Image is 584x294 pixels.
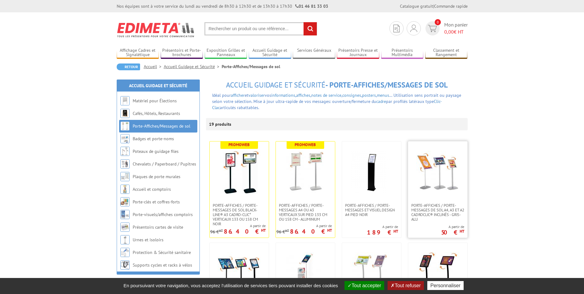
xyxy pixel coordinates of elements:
p: 19 produits [209,118,232,130]
p: 189 € [367,231,398,234]
a: Accueil [144,64,164,69]
a: Plaques de porte murales [133,174,180,179]
img: Porte-affiches / Porte-messages de sol A4, A3 et A2 CadroClic® inclinés - Gris-alu [416,151,459,194]
img: Porte-visuels/affiches comptoirs [120,210,130,219]
img: devis rapide [428,25,437,32]
b: Promoweb [295,142,316,147]
sup: HT [460,229,464,234]
span: Porte-affiches / Porte-messages de sol Black-Line® A3 Cadro-Clic° Verticaux 133 ou 158 cm noir [213,203,266,226]
img: Porte-clés et coffres-forts [120,197,130,206]
a: Porte-visuels/affiches comptoirs [133,212,193,217]
a: informations [271,92,295,98]
img: Porte-Affiches/Messages de sol [120,121,130,131]
a: Clic-Clac [212,99,442,110]
input: Rechercher un produit ou une référence... [204,22,317,35]
a: Porte-affiches / Porte-messages A4 ou A3 Verticaux sur pied 133 cm ou 158 cm - Aluminium [276,203,335,222]
a: Urnes et isoloirs [133,237,163,243]
a: Accueil Guidage et Sécurité [249,48,291,58]
a: Accueil Guidage et Sécurité [164,64,222,69]
a: Porte-affiches / Porte-messages et Visuel Design A4 pied noir [342,203,401,217]
a: Cafés, Hôtels, Restaurants [133,111,180,116]
span: Porte-affiches / Porte-messages A4 ou A3 Verticaux sur pied 133 cm ou 158 cm - Aluminium [279,203,332,222]
a: Supports cycles et racks à vélos [133,262,192,268]
img: devis rapide [393,25,400,32]
img: Badges et porte-noms [120,134,130,143]
img: Protection & Sécurité sanitaire [120,248,130,257]
p: 86.40 € [224,230,266,233]
img: Présentoirs cartes de visite [120,223,130,232]
div: Nos équipes sont à votre service du lundi au vendredi de 8h30 à 12h30 et de 13h30 à 17h30 [117,3,328,9]
a: posters [362,92,376,98]
a: Porte-Affiches/Messages de sol [133,123,190,129]
a: Porte-clés et coffres-forts [133,199,180,205]
sup: HT [285,228,289,233]
font: Idéal pour [212,92,231,98]
img: Porte-affiches / Porte-messages de sol Black-Line® A3 Cadro-Clic° Verticaux 133 ou 158 cm noir [218,151,261,194]
p: 50 € [441,231,464,234]
a: Catalogue gratuit [400,3,433,9]
a: notes de service [311,92,341,98]
img: Supports cycles et racks à vélos [120,260,130,270]
p: 96 € [210,230,223,234]
img: Plaques de porte murales [120,172,130,181]
a: Exposition Grilles et Panneaux [205,48,247,58]
a: Affichage Cadres et Signalétique [117,48,159,58]
div: | [400,3,468,9]
input: rechercher [304,22,317,35]
sup: HT [327,228,332,233]
img: Chevalets / Paperboard / Pupitres [120,159,130,169]
a: cadre [376,99,386,104]
span: € HT [444,28,468,35]
h1: - Porte-Affiches/Messages de sol [206,81,468,89]
li: Porte-Affiches/Messages de sol [222,63,280,70]
a: Présentoirs Multimédia [381,48,424,58]
strong: 01 46 81 33 03 [295,3,328,9]
a: Badges et porte-noms [133,136,174,141]
span: Porte-affiches / Porte-messages de sol A4, A3 et A2 CadroClic® inclinés - Gris-alu [411,203,464,222]
a: Poteaux de guidage files [133,149,179,154]
span: Mon panier [444,21,468,35]
a: consignes [342,92,361,98]
a: Services Généraux [293,48,335,58]
a: Porte-affiches / Porte-messages de sol Black-Line® A3 Cadro-Clic° Verticaux 133 ou 158 cm noir [210,203,269,226]
span: 0,00 [444,29,454,35]
img: Cafés, Hôtels, Restaurants [120,109,130,118]
img: Urnes et isoloirs [120,235,130,244]
img: Matériel pour Élections [120,96,130,105]
a: Chevalets / Paperboard / Pupitres [133,161,196,167]
img: devis rapide [410,25,417,32]
a: menus [377,92,389,98]
b: Promoweb [228,142,250,147]
sup: HT [219,228,223,233]
img: Poteaux de guidage files [120,147,130,156]
a: Présentoirs et Porte-brochures [161,48,203,58]
span: A partir de [441,224,464,229]
span: En poursuivant votre navigation, vous acceptez l'utilisation de services tiers pouvant installer ... [120,283,341,288]
sup: HT [393,229,398,234]
span: A partir de [367,224,398,229]
p: 96 € [276,230,289,234]
a: Présentoirs Presse et Journaux [337,48,379,58]
span: Porte-affiches / Porte-messages et Visuel Design A4 pied noir [345,203,398,217]
a: devis rapide 0 Mon panier 0,00€ HT [424,21,468,35]
button: Personnaliser (fenêtre modale) [427,281,464,290]
a: Accueil Guidage et Sécurité [129,83,187,88]
p: 86.40 € [290,230,332,233]
a: Retour [117,63,140,70]
span: 0 [435,19,441,25]
button: Tout accepter [344,281,384,290]
a: Porte-affiches / Porte-messages de sol A4, A3 et A2 CadroClic® inclinés - Gris-alu [408,203,467,222]
a: Matériel pour Élections [133,98,177,104]
a: Accueil et comptoirs [133,186,171,192]
button: Tout refuser [388,281,424,290]
sup: HT [261,228,266,233]
a: Classement et Rangement [425,48,468,58]
span: A partir de [276,223,332,228]
img: Accueil et comptoirs [120,185,130,194]
a: Commande rapide [434,3,468,9]
a: affiches [296,92,310,98]
img: Edimeta [117,18,195,41]
img: Porte-affiches / Porte-messages A4 ou A3 Verticaux sur pied 133 cm ou 158 cm - Aluminium [284,151,327,194]
span: Accueil Guidage et Sécurité [226,80,325,90]
span: A partir de [210,223,266,228]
